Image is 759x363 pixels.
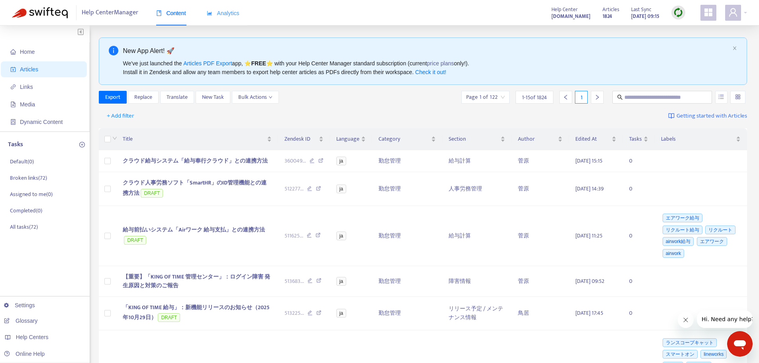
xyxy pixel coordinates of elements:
div: 1 [575,91,588,104]
td: 0 [623,266,655,297]
span: 給与前払いシステム「Airワーク 給与支払」との連携方法 [123,225,265,234]
span: ランスコープキャット [663,338,717,347]
th: Language [330,128,372,150]
span: ja [336,157,346,165]
span: home [10,49,16,55]
button: Export [99,91,127,104]
span: Title [123,135,266,143]
p: Default ( 0 ) [10,157,34,166]
span: link [10,84,16,90]
span: Author [518,135,557,143]
iframe: メッセージングウィンドウを開くボタン [727,331,753,357]
p: Completed ( 0 ) [10,206,42,215]
img: image-link [668,113,675,119]
th: Author [512,128,569,150]
strong: [DATE] 09:15 [631,12,659,21]
td: 勤怠管理 [372,172,442,206]
th: Tasks [623,128,655,150]
span: Replace [134,93,152,102]
span: Home [20,49,35,55]
span: search [617,94,623,100]
span: Help Center [551,5,578,14]
a: Online Help [4,351,45,357]
span: Articles [602,5,619,14]
span: appstore [704,8,713,17]
span: Hi. Need any help? [5,6,57,12]
span: 511625 ... [284,232,303,240]
td: リリース予定 / メンテナンス情報 [442,297,512,331]
td: 鳥居 [512,297,569,331]
th: Edited At [569,128,623,150]
td: 給与計算 [442,150,512,172]
span: Zendesk ID [284,135,317,143]
span: down [269,95,273,99]
span: Help Center Manager [82,5,138,20]
span: Media [20,101,35,108]
th: Category [372,128,442,150]
span: Labels [661,135,734,143]
span: area-chart [207,10,212,16]
span: unordered-list [718,94,724,100]
span: Bulk Actions [238,93,273,102]
span: Getting started with Articles [677,112,747,121]
span: plus-circle [79,142,85,147]
span: Dynamic Content [20,119,63,125]
span: right [594,94,600,100]
span: 513225 ... [284,309,304,318]
span: 【重要】「KING OF TIME 管理センター」：ログイン障害 発生原因と対策のご報告 [123,272,270,290]
td: 給与計算 [442,206,512,266]
span: エアワーク給与 [663,214,702,222]
a: [DOMAIN_NAME] [551,12,590,21]
td: 菅原 [512,206,569,266]
span: ja [336,309,346,318]
button: Translate [160,91,194,104]
th: Zendesk ID [278,128,330,150]
span: Content [156,10,186,16]
span: [DATE] 11:25 [575,231,602,240]
a: Articles PDF Export [183,60,232,67]
p: Assigned to me ( 0 ) [10,190,53,198]
td: 人事労務管理 [442,172,512,206]
span: 1 - 15 of 1824 [522,93,547,102]
button: Replace [128,91,159,104]
th: Section [442,128,512,150]
button: unordered-list [715,91,728,104]
iframe: メッセージを閉じる [678,312,694,328]
span: Translate [167,93,188,102]
span: DRAFT [158,313,180,322]
span: Language [336,135,359,143]
span: 「KING OF TIME 給与」：新機能リリースのお知らせ（2025年10月29日） [123,303,269,322]
span: クラウド人事労務ソフト「SmartHR」のID管理機能との連携方法 [123,178,267,198]
span: book [156,10,162,16]
span: info-circle [109,46,118,55]
span: DRAFT [124,236,146,245]
td: 菅原 [512,150,569,172]
a: Glossary [4,318,37,324]
td: 0 [623,172,655,206]
span: 360049 ... [284,157,306,165]
span: 512277 ... [284,184,304,193]
span: airwork [663,249,684,258]
p: Broken links ( 72 ) [10,174,47,182]
span: ja [336,277,346,286]
img: sync.dc5367851b00ba804db3.png [673,8,683,18]
td: 0 [623,150,655,172]
td: 勤怠管理 [372,150,442,172]
td: 勤怠管理 [372,206,442,266]
span: airwork給与 [663,237,694,246]
span: [DATE] 17:45 [575,308,603,318]
span: close [732,46,737,51]
b: FREE [251,60,266,67]
button: + Add filter [101,110,140,122]
span: Links [20,84,33,90]
span: Section [449,135,499,143]
td: 0 [623,206,655,266]
span: Articles [20,66,38,73]
span: lineworks [700,350,727,359]
span: left [563,94,569,100]
strong: 1824 [602,12,612,21]
a: Getting started with Articles [668,110,747,122]
span: account-book [10,67,16,72]
td: 菅原 [512,266,569,297]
